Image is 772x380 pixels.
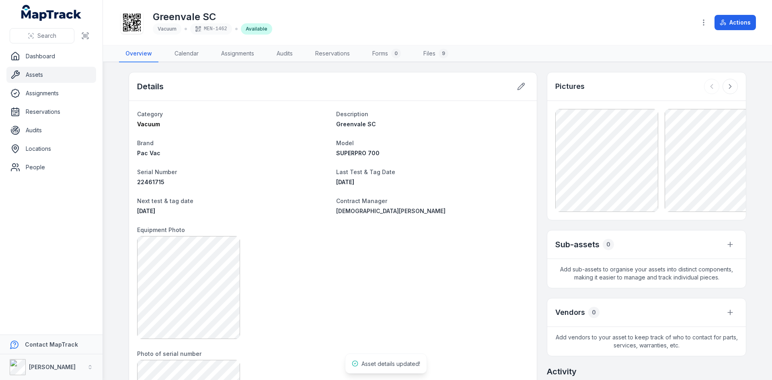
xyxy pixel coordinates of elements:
[137,168,177,175] span: Serial Number
[555,81,585,92] h3: Pictures
[6,85,96,101] a: Assignments
[137,111,163,117] span: Category
[10,28,74,43] button: Search
[137,197,193,204] span: Next test & tag date
[547,259,746,288] span: Add sub-assets to organise your assets into distinct components, making it easier to manage and t...
[137,226,185,233] span: Equipment Photo
[417,45,455,62] a: Files9
[588,307,600,318] div: 0
[309,45,356,62] a: Reservations
[336,140,354,146] span: Model
[336,168,395,175] span: Last Test & Tag Date
[190,23,232,35] div: MEN-1462
[336,179,354,185] time: 8/5/2025, 10:25:00 AM
[336,121,376,127] span: Greenvale SC
[6,104,96,120] a: Reservations
[153,10,272,23] h1: Greenvale SC
[336,197,387,204] span: Contract Manager
[547,327,746,356] span: Add vendors to your asset to keep track of who to contact for parts, services, warranties, etc.
[137,207,155,214] span: [DATE]
[137,140,154,146] span: Brand
[715,15,756,30] button: Actions
[215,45,261,62] a: Assignments
[603,239,614,250] div: 0
[137,350,201,357] span: Photo of serial number
[361,360,420,367] span: Asset details updated!
[6,141,96,157] a: Locations
[29,364,76,370] strong: [PERSON_NAME]
[21,5,82,21] a: MapTrack
[555,307,585,318] h3: Vendors
[6,48,96,64] a: Dashboard
[168,45,205,62] a: Calendar
[241,23,272,35] div: Available
[37,32,56,40] span: Search
[137,179,164,185] span: 22461715
[555,239,600,250] h2: Sub-assets
[270,45,299,62] a: Audits
[391,49,401,58] div: 0
[366,45,407,62] a: Forms0
[6,122,96,138] a: Audits
[336,111,368,117] span: Description
[119,45,158,62] a: Overview
[336,207,529,215] a: [DEMOGRAPHIC_DATA][PERSON_NAME]
[6,67,96,83] a: Assets
[336,150,380,156] span: SUPERPRO 700
[137,81,164,92] h2: Details
[137,207,155,214] time: 2/5/2026, 11:25:00 AM
[137,150,160,156] span: Pac Vac
[6,159,96,175] a: People
[158,26,177,32] span: Vacuum
[25,341,78,348] strong: Contact MapTrack
[137,121,160,127] span: Vacuum
[439,49,448,58] div: 9
[336,179,354,185] span: [DATE]
[547,366,577,377] h2: Activity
